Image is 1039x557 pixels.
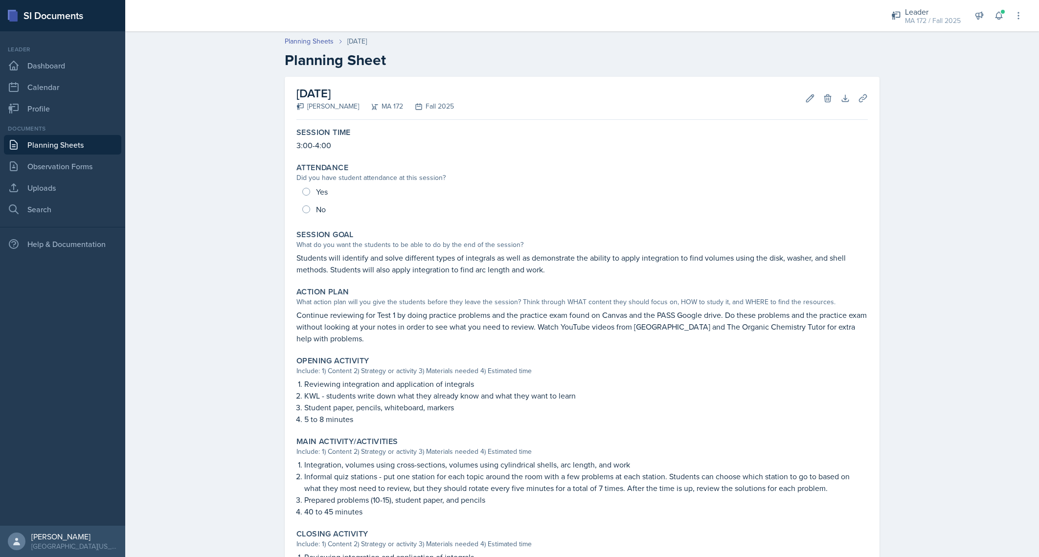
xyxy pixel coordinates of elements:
div: Did you have student attendance at this session? [296,173,868,183]
h2: [DATE] [296,85,454,102]
a: Planning Sheets [4,135,121,155]
div: Leader [4,45,121,54]
a: Uploads [4,178,121,198]
label: Closing Activity [296,529,368,539]
div: [PERSON_NAME] [31,532,117,541]
div: What do you want the students to be able to do by the end of the session? [296,240,868,250]
p: KWL - students write down what they already know and what they want to learn [304,390,868,401]
label: Main Activity/Activities [296,437,398,446]
p: Student paper, pencils, whiteboard, markers [304,401,868,413]
a: Planning Sheets [285,36,334,46]
div: Fall 2025 [403,101,454,111]
div: [DATE] [347,36,367,46]
p: Informal quiz stations - put one station for each topic around the room with a few problems at ea... [304,470,868,494]
label: Opening Activity [296,356,369,366]
p: Prepared problems (10-15), student paper, and pencils [304,494,868,506]
p: Integration, volumes using cross-sections, volumes using cylindrical shells, arc length, and work [304,459,868,470]
a: Dashboard [4,56,121,75]
label: Session Goal [296,230,354,240]
p: Students will identify and solve different types of integrals as well as demonstrate the ability ... [296,252,868,275]
div: Include: 1) Content 2) Strategy or activity 3) Materials needed 4) Estimated time [296,366,868,376]
a: Search [4,200,121,219]
a: Profile [4,99,121,118]
div: Include: 1) Content 2) Strategy or activity 3) Materials needed 4) Estimated time [296,446,868,457]
p: Continue reviewing for Test 1 by doing practice problems and the practice exam found on Canvas an... [296,309,868,344]
p: 5 to 8 minutes [304,413,868,425]
label: Session Time [296,128,351,137]
h2: Planning Sheet [285,51,880,69]
label: Action Plan [296,287,349,297]
a: Observation Forms [4,156,121,176]
p: 3:00-4:00 [296,139,868,151]
p: Reviewing integration and application of integrals [304,378,868,390]
div: Leader [905,6,961,18]
div: Include: 1) Content 2) Strategy or activity 3) Materials needed 4) Estimated time [296,539,868,549]
div: Help & Documentation [4,234,121,254]
div: Documents [4,124,121,133]
label: Attendance [296,163,348,173]
div: MA 172 [359,101,403,111]
p: 40 to 45 minutes [304,506,868,517]
div: What action plan will you give the students before they leave the session? Think through WHAT con... [296,297,868,307]
a: Calendar [4,77,121,97]
div: MA 172 / Fall 2025 [905,16,961,26]
div: [PERSON_NAME] [296,101,359,111]
div: [GEOGRAPHIC_DATA][US_STATE] in [GEOGRAPHIC_DATA] [31,541,117,551]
